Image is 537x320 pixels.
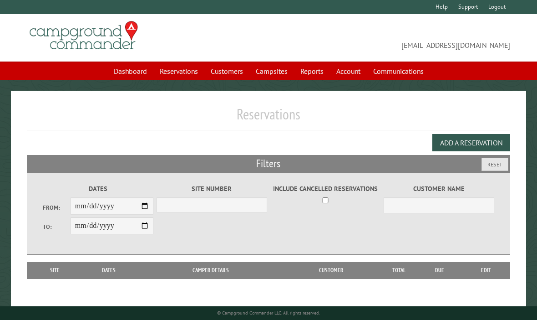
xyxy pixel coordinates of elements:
th: Edit [462,262,510,279]
th: Camper Details [139,262,282,279]
label: Include Cancelled Reservations [270,184,380,194]
th: Customer [282,262,380,279]
label: Dates [43,184,153,194]
label: To: [43,222,71,231]
th: Site [31,262,78,279]
th: Due [417,262,462,279]
a: Customers [205,62,248,80]
label: Site Number [157,184,267,194]
button: Reset [481,158,508,171]
a: Communications [368,62,429,80]
th: Dates [78,262,139,279]
a: Reservations [154,62,203,80]
a: Dashboard [108,62,152,80]
h2: Filters [27,155,510,172]
small: © Campground Commander LLC. All rights reserved. [217,310,320,316]
label: From: [43,203,71,212]
a: Reports [295,62,329,80]
button: Add a Reservation [432,134,510,151]
a: Campsites [250,62,293,80]
a: Account [331,62,366,80]
th: Total [380,262,417,279]
img: Campground Commander [27,18,141,53]
label: Customer Name [384,184,494,194]
span: [EMAIL_ADDRESS][DOMAIN_NAME] [268,25,510,51]
h1: Reservations [27,105,510,130]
